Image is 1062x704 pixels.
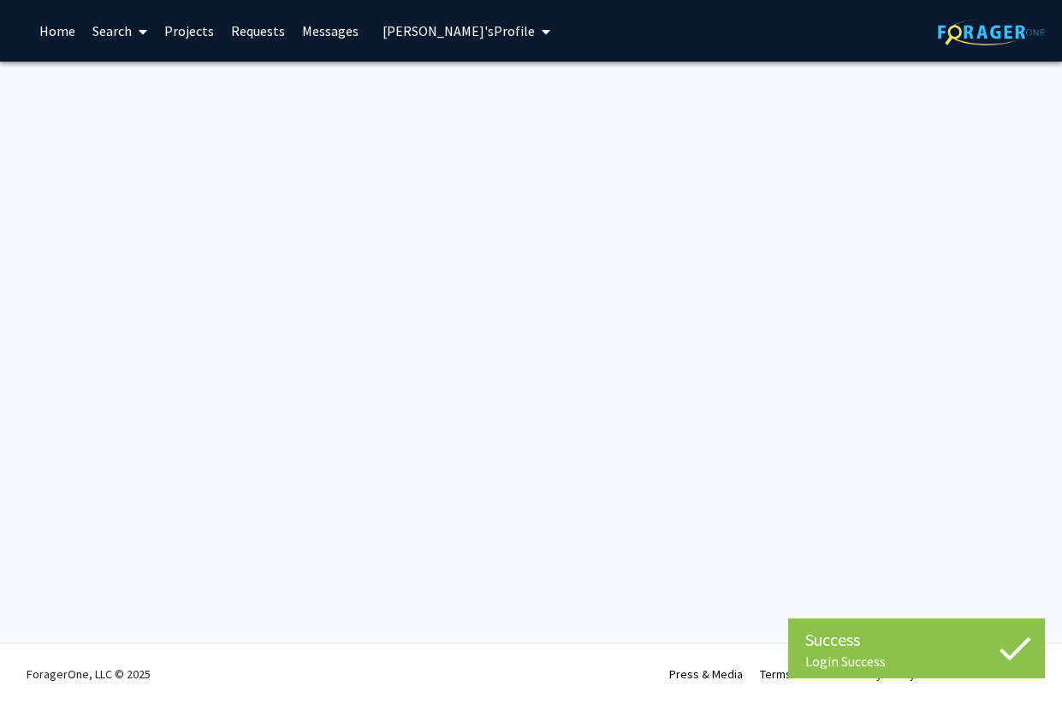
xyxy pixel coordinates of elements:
[156,1,222,61] a: Projects
[294,1,367,61] a: Messages
[383,22,535,39] span: [PERSON_NAME]'s Profile
[84,1,156,61] a: Search
[31,1,84,61] a: Home
[760,666,828,682] a: Terms of Use
[669,666,743,682] a: Press & Media
[938,19,1045,45] img: ForagerOne Logo
[805,627,1028,653] div: Success
[805,653,1028,670] div: Login Success
[27,644,151,704] div: ForagerOne, LLC © 2025
[222,1,294,61] a: Requests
